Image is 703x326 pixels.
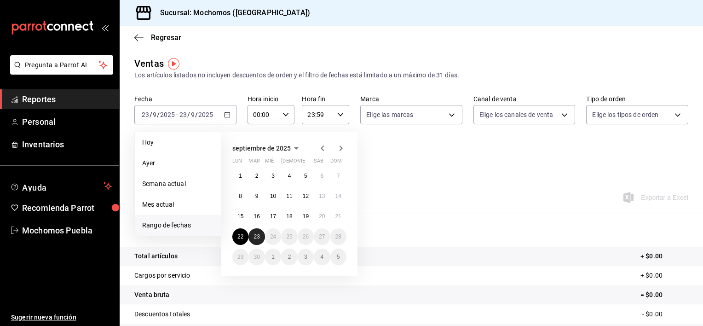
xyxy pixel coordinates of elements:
button: 3 de octubre de 2025 [298,249,314,265]
span: / [195,111,198,118]
abbr: 4 de octubre de 2025 [320,254,323,260]
p: Resumen [134,225,688,236]
span: Regresar [151,33,181,42]
button: 4 de septiembre de 2025 [281,168,297,184]
button: 10 de septiembre de 2025 [265,188,281,204]
button: septiembre de 2025 [232,143,302,154]
button: Regresar [134,33,181,42]
button: 19 de septiembre de 2025 [298,208,314,225]
button: 20 de septiembre de 2025 [314,208,330,225]
button: 13 de septiembre de 2025 [314,188,330,204]
abbr: sábado [314,158,323,168]
button: 5 de septiembre de 2025 [298,168,314,184]
img: Tooltip marker [168,58,179,70]
label: Hora fin [302,96,349,102]
button: 11 de septiembre de 2025 [281,188,297,204]
span: - [176,111,178,118]
input: ---- [198,111,213,118]
span: Mochomos Puebla [22,224,112,237]
abbr: 30 de septiembre de 2025 [254,254,259,260]
p: Venta bruta [134,290,169,300]
span: Elige los tipos de orden [592,110,658,119]
abbr: 21 de septiembre de 2025 [335,213,341,220]
button: 29 de septiembre de 2025 [232,249,248,265]
button: 15 de septiembre de 2025 [232,208,248,225]
span: / [187,111,190,118]
input: -- [141,111,150,118]
abbr: jueves [281,158,335,168]
span: / [150,111,152,118]
button: 5 de octubre de 2025 [330,249,346,265]
abbr: 14 de septiembre de 2025 [335,193,341,199]
span: Hoy [142,138,213,147]
abbr: 28 de septiembre de 2025 [335,233,341,240]
abbr: 17 de septiembre de 2025 [270,213,276,220]
button: 21 de septiembre de 2025 [330,208,346,225]
p: = $0.00 [640,290,688,300]
input: -- [152,111,157,118]
button: 16 de septiembre de 2025 [248,208,265,225]
span: Personal [22,116,112,128]
a: Pregunta a Parrot AI [6,67,113,76]
button: 17 de septiembre de 2025 [265,208,281,225]
label: Tipo de orden [586,96,688,102]
span: Mes actual [142,200,213,210]
abbr: 27 de septiembre de 2025 [319,233,325,240]
abbr: 11 de septiembre de 2025 [286,193,292,199]
p: Descuentos totales [134,309,190,319]
abbr: 12 de septiembre de 2025 [303,193,309,199]
button: 14 de septiembre de 2025 [330,188,346,204]
span: Recomienda Parrot [22,202,112,214]
button: 9 de septiembre de 2025 [248,188,265,204]
abbr: 23 de septiembre de 2025 [254,233,259,240]
button: 30 de septiembre de 2025 [248,249,265,265]
abbr: 5 de octubre de 2025 [337,254,340,260]
button: 6 de septiembre de 2025 [314,168,330,184]
button: 1 de septiembre de 2025 [232,168,248,184]
div: Los artículos listados no incluyen descuentos de orden y el filtro de fechas está limitado a un m... [134,70,688,80]
button: 3 de septiembre de 2025 [265,168,281,184]
input: -- [179,111,187,118]
span: Ayer [142,158,213,168]
abbr: 5 de septiembre de 2025 [304,173,307,179]
input: ---- [160,111,175,118]
button: 25 de septiembre de 2025 [281,228,297,245]
button: 2 de septiembre de 2025 [248,168,265,184]
abbr: lunes [232,158,242,168]
abbr: 4 de septiembre de 2025 [288,173,291,179]
abbr: 16 de septiembre de 2025 [254,213,259,220]
abbr: viernes [298,158,305,168]
abbr: 7 de septiembre de 2025 [337,173,340,179]
p: Cargos por servicio [134,271,190,280]
label: Canal de venta [473,96,576,102]
abbr: domingo [330,158,342,168]
abbr: 29 de septiembre de 2025 [237,254,243,260]
button: Pregunta a Parrot AI [10,55,113,75]
span: Elige los canales de venta [479,110,553,119]
abbr: 6 de septiembre de 2025 [320,173,323,179]
abbr: 1 de septiembre de 2025 [239,173,242,179]
button: 1 de octubre de 2025 [265,249,281,265]
span: Semana actual [142,179,213,189]
abbr: miércoles [265,158,274,168]
button: 2 de octubre de 2025 [281,249,297,265]
abbr: 10 de septiembre de 2025 [270,193,276,199]
input: -- [190,111,195,118]
p: - $0.00 [642,309,688,319]
button: 8 de septiembre de 2025 [232,188,248,204]
span: Elige las marcas [366,110,413,119]
abbr: 9 de septiembre de 2025 [255,193,259,199]
button: 22 de septiembre de 2025 [232,228,248,245]
button: 7 de septiembre de 2025 [330,168,346,184]
abbr: 25 de septiembre de 2025 [286,233,292,240]
abbr: 2 de septiembre de 2025 [255,173,259,179]
p: Total artículos [134,251,178,261]
abbr: 13 de septiembre de 2025 [319,193,325,199]
abbr: 3 de septiembre de 2025 [271,173,275,179]
span: Rango de fechas [142,221,213,230]
span: Inventarios [22,138,112,151]
h3: Sucursal: Mochomos ([GEOGRAPHIC_DATA]) [153,7,310,18]
label: Marca [360,96,462,102]
label: Fecha [134,96,236,102]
